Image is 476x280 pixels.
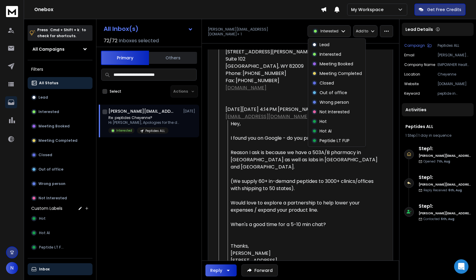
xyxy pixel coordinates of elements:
div: Would love to explore a partnership to help lower your expenses / expand your product line. [231,199,380,214]
div: [STREET_ADDRESS] [231,257,380,264]
p: All Status [39,81,58,85]
span: N [6,262,18,274]
div: I found you on Google - do you provide peptides? [231,135,380,142]
p: Interested [38,109,59,114]
div: Hey, [231,120,380,127]
div: | [405,133,470,138]
div: [PERSON_NAME], WHNP-[GEOGRAPHIC_DATA] [226,27,380,91]
p: Peptide LT FUP [320,138,350,144]
p: Contacted [423,217,454,221]
span: 1 day in sequence [418,133,451,138]
h3: Custom Labels [31,205,62,211]
p: Out of office [320,90,347,96]
p: Inbox [39,267,50,272]
p: Interested [116,128,132,133]
h3: Inboxes selected [119,37,159,44]
div: Activities [402,103,474,116]
p: Meeting Completed [38,138,77,143]
p: Opened [423,159,450,164]
span: 6th, Aug [448,188,462,192]
button: Others [149,51,197,64]
h3: Filters [28,65,92,73]
span: Cmd + Shift + k [49,26,80,33]
div: [GEOGRAPHIC_DATA], WY 82009 [226,63,380,70]
div: When's a good time for a 5-10 min chat? [231,221,380,228]
button: Primary [101,51,149,65]
div: Phone: [PHONE_NUMBER] [226,70,380,77]
h1: Peptides ALL [405,124,470,130]
div: Reply [210,267,222,273]
p: [DOMAIN_NAME] [438,82,471,86]
p: Wrong person [38,181,65,186]
h6: Step 1 : [419,145,471,152]
h1: All Inbox(s) [104,26,138,32]
p: Lead Details [405,26,433,32]
p: Get Free Credits [427,7,461,13]
a: [PERSON_NAME][EMAIL_ADDRESS][DOMAIN_NAME] [226,106,362,120]
p: EMPOWHER Health: Hormones & Wellness [438,62,471,67]
p: My Workspace [351,7,386,13]
div: [DATE][DATE] 4:14 PM [PERSON_NAME] < > wrote: [226,106,380,120]
span: 7th, Aug [437,159,450,164]
span: 1 Step [405,133,416,138]
p: Company Name [404,62,435,67]
p: Lead [320,42,329,48]
div: Open Intercom Messenger [454,259,468,274]
p: Meeting Booked [320,61,353,67]
p: Lead [38,95,48,100]
div: Suite 102 [226,55,380,63]
p: Peptides ALL [438,43,471,48]
div: [STREET_ADDRESS][PERSON_NAME] [226,48,380,55]
p: Peptides ALL [145,129,165,133]
label: Select [110,89,121,94]
h6: Step 1 : [419,203,471,210]
p: Re: peptides Cheyenne? [108,115,180,120]
p: Reply Received [423,188,462,192]
div: Reason I ask is because we have a 503A/B pharmacy in [GEOGRAPHIC_DATA] as well as labs in [GEOGRA... [231,149,380,171]
p: Add to [356,29,368,34]
p: Campaign [404,43,425,48]
div: Fax: [PHONE_NUMBER] [226,77,380,84]
div: Thanks, [231,243,380,250]
button: Forward [241,264,278,276]
div: (We supply 60+ in-demand peptides to 3000+ clinics/offices with shipping to 50 states). [231,178,380,192]
p: Closed [320,80,334,86]
p: Not Interested [320,109,350,115]
p: Wrong person [320,99,349,105]
p: Press to check for shortcuts. [37,27,86,39]
p: [PERSON_NAME][EMAIL_ADDRESS][DOMAIN_NAME] + 1 [208,27,299,37]
p: [DATE] [183,109,197,114]
h6: Step 1 : [419,174,471,181]
p: peptide in [GEOGRAPHIC_DATA], [US_STATE], [GEOGRAPHIC_DATA] [438,91,471,96]
span: Peptide LT FUP [39,245,65,250]
h1: Onebox [34,6,321,13]
p: [PERSON_NAME][EMAIL_ADDRESS][DOMAIN_NAME] [438,53,471,58]
span: 6th, Aug [441,217,454,221]
p: Not Interested [38,196,67,201]
h1: All Campaigns [32,46,65,52]
img: logo [6,6,18,17]
p: Hot AI [320,128,332,134]
h6: [PERSON_NAME][EMAIL_ADDRESS][DOMAIN_NAME] [419,211,471,216]
p: website [404,82,419,86]
p: Closed [38,153,52,157]
span: Hot [39,216,46,221]
p: Interested [320,51,341,57]
p: Hot [320,118,327,124]
p: Cheyenne [438,72,471,77]
p: Interested [320,29,338,34]
a: [DOMAIN_NAME] [226,84,266,91]
h6: [PERSON_NAME][EMAIL_ADDRESS][DOMAIN_NAME] [419,153,471,158]
p: Out of office [38,167,63,172]
p: Hi [PERSON_NAME], Apologies for the delay! [108,120,180,125]
span: Hot AI [39,231,50,235]
h6: [PERSON_NAME][EMAIL_ADDRESS][DOMAIN_NAME] [419,182,471,187]
p: Meeting Completed [320,70,362,76]
h1: [PERSON_NAME][EMAIL_ADDRESS][DOMAIN_NAME] +1 [108,108,174,114]
span: 72 / 72 [104,37,117,44]
div: [PERSON_NAME] [231,250,380,257]
p: Email [404,53,414,58]
p: location [404,72,420,77]
p: Meeting Booked [38,124,70,129]
p: Keyword [404,91,420,96]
